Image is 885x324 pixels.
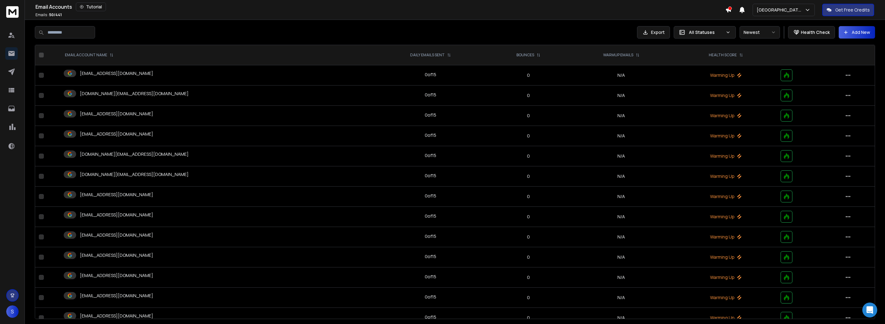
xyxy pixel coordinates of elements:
[425,152,436,159] div: 0 of 15
[425,92,436,98] div: 0 of 15
[425,72,436,78] div: 0 of 15
[568,146,675,166] td: N/A
[568,267,675,288] td: N/A
[603,53,633,58] p: WARMUP EMAILS
[65,53,113,58] div: EMAIL ACCOUNT NAME
[80,212,153,218] p: [EMAIL_ADDRESS][DOMAIN_NAME]
[679,254,773,260] p: Warming Up
[568,106,675,126] td: N/A
[679,234,773,240] p: Warming Up
[493,214,564,220] p: 0
[689,29,723,35] p: All Statuses
[493,294,564,301] p: 0
[80,90,189,97] p: [DOMAIN_NAME][EMAIL_ADDRESS][DOMAIN_NAME]
[425,173,436,179] div: 0 of 15
[493,92,564,99] p: 0
[568,86,675,106] td: N/A
[80,192,153,198] p: [EMAIL_ADDRESS][DOMAIN_NAME]
[788,26,835,39] button: Health Check
[80,252,153,258] p: [EMAIL_ADDRESS][DOMAIN_NAME]
[679,214,773,220] p: Warming Up
[6,305,19,318] button: S
[49,12,62,17] span: 50 / 441
[679,92,773,99] p: Warming Up
[410,53,445,58] p: DAILY EMAILS SENT
[493,72,564,78] p: 0
[425,233,436,239] div: 0 of 15
[76,2,106,11] button: Tutorial
[425,274,436,280] div: 0 of 15
[679,113,773,119] p: Warming Up
[493,113,564,119] p: 0
[493,254,564,260] p: 0
[568,65,675,86] td: N/A
[679,294,773,301] p: Warming Up
[568,126,675,146] td: N/A
[80,293,153,299] p: [EMAIL_ADDRESS][DOMAIN_NAME]
[679,315,773,321] p: Warming Up
[568,247,675,267] td: N/A
[80,70,153,76] p: [EMAIL_ADDRESS][DOMAIN_NAME]
[862,303,877,317] div: Open Intercom Messenger
[425,314,436,320] div: 0 of 15
[35,12,62,17] p: Emails :
[493,133,564,139] p: 0
[80,171,189,178] p: [DOMAIN_NAME][EMAIL_ADDRESS][DOMAIN_NAME]
[493,153,564,159] p: 0
[425,213,436,219] div: 0 of 15
[568,187,675,207] td: N/A
[80,272,153,279] p: [EMAIL_ADDRESS][DOMAIN_NAME]
[493,173,564,179] p: 0
[493,193,564,200] p: 0
[425,294,436,300] div: 0 of 15
[425,112,436,118] div: 0 of 15
[35,2,725,11] div: Email Accounts
[425,193,436,199] div: 0 of 15
[80,151,189,157] p: [DOMAIN_NAME][EMAIL_ADDRESS][DOMAIN_NAME]
[679,173,773,179] p: Warming Up
[568,207,675,227] td: N/A
[679,72,773,78] p: Warming Up
[568,227,675,247] td: N/A
[568,288,675,308] td: N/A
[835,7,870,13] p: Get Free Credits
[568,166,675,187] td: N/A
[679,193,773,200] p: Warming Up
[80,232,153,238] p: [EMAIL_ADDRESS][DOMAIN_NAME]
[80,313,153,319] p: [EMAIL_ADDRESS][DOMAIN_NAME]
[493,274,564,280] p: 0
[80,131,153,137] p: [EMAIL_ADDRESS][DOMAIN_NAME]
[679,153,773,159] p: Warming Up
[757,7,805,13] p: [GEOGRAPHIC_DATA]
[425,253,436,260] div: 0 of 15
[822,4,874,16] button: Get Free Credits
[709,53,737,58] p: HEALTH SCORE
[679,274,773,280] p: Warming Up
[493,234,564,240] p: 0
[80,111,153,117] p: [EMAIL_ADDRESS][DOMAIN_NAME]
[679,133,773,139] p: Warming Up
[801,29,830,35] p: Health Check
[425,132,436,138] div: 0 of 15
[740,26,780,39] button: Newest
[516,53,534,58] p: BOUNCES
[493,315,564,321] p: 0
[839,26,875,39] button: Add New
[637,26,670,39] button: Export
